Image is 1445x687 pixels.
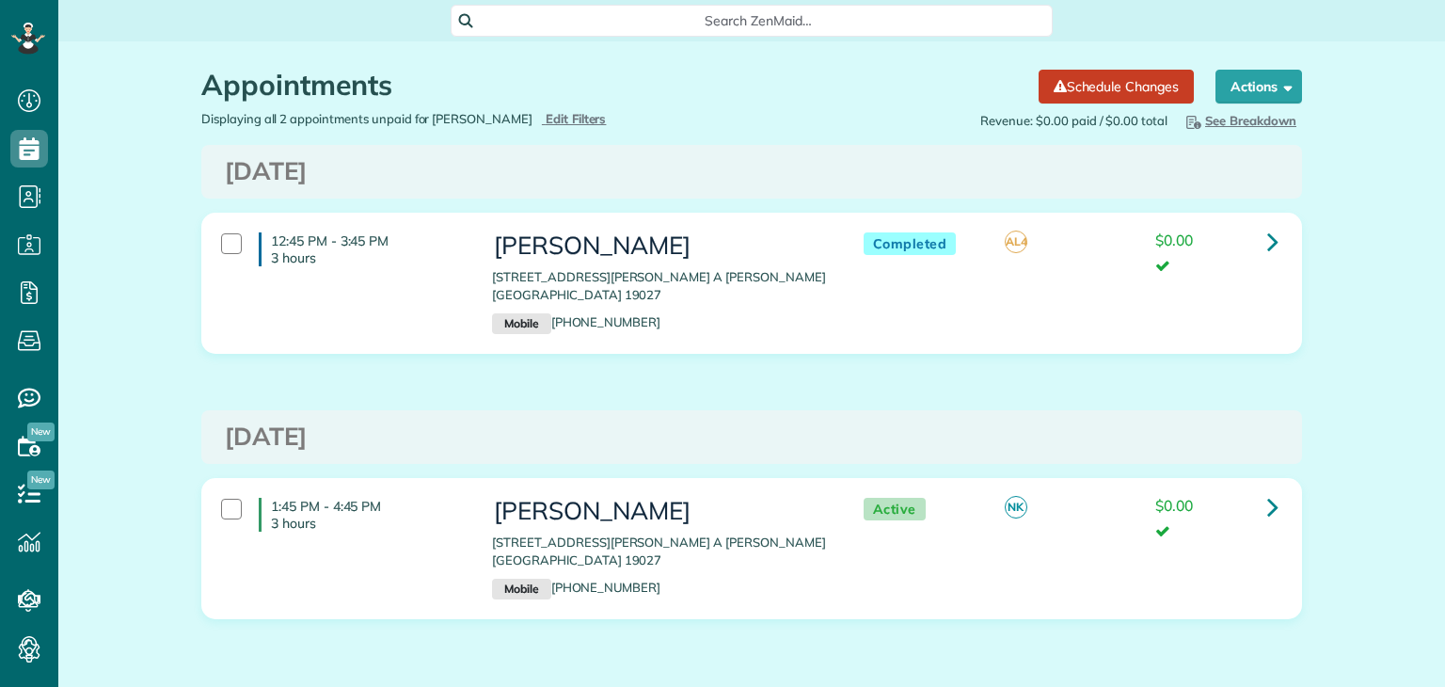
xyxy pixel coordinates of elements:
[492,232,825,260] h3: [PERSON_NAME]
[1005,496,1027,519] span: NK
[225,158,1278,185] h3: [DATE]
[225,423,1278,451] h3: [DATE]
[492,534,825,569] p: [STREET_ADDRESS][PERSON_NAME] A [PERSON_NAME][GEOGRAPHIC_DATA] 19027
[271,515,464,532] p: 3 hours
[1183,113,1296,128] span: See Breakdown
[546,111,607,126] span: Edit Filters
[1039,70,1194,104] a: Schedule Changes
[187,110,752,128] div: Displaying all 2 appointments unpaid for [PERSON_NAME]
[492,313,550,334] small: Mobile
[492,579,550,599] small: Mobile
[1005,231,1027,253] span: AL4
[259,498,464,532] h4: 1:45 PM - 4:45 PM
[864,232,957,256] span: Completed
[542,111,607,126] a: Edit Filters
[27,471,55,489] span: New
[980,112,1167,130] span: Revenue: $0.00 paid / $0.00 total
[492,314,660,329] a: Mobile[PHONE_NUMBER]
[1177,110,1302,131] button: See Breakdown
[1155,496,1193,515] span: $0.00
[864,498,926,521] span: Active
[27,423,55,441] span: New
[1215,70,1302,104] button: Actions
[492,498,825,525] h3: [PERSON_NAME]
[492,268,825,304] p: [STREET_ADDRESS][PERSON_NAME] A [PERSON_NAME][GEOGRAPHIC_DATA] 19027
[492,580,660,595] a: Mobile[PHONE_NUMBER]
[1155,231,1193,249] span: $0.00
[201,70,1024,101] h1: Appointments
[259,232,464,266] h4: 12:45 PM - 3:45 PM
[271,249,464,266] p: 3 hours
